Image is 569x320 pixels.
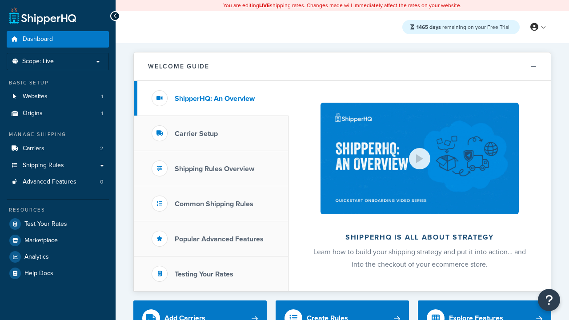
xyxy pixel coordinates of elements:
[313,247,526,269] span: Learn how to build your shipping strategy and put it into action… and into the checkout of your e...
[7,206,109,214] div: Resources
[175,235,264,243] h3: Popular Advanced Features
[7,79,109,87] div: Basic Setup
[321,103,519,214] img: ShipperHQ is all about strategy
[7,131,109,138] div: Manage Shipping
[7,105,109,122] a: Origins1
[7,174,109,190] a: Advanced Features0
[7,88,109,105] a: Websites1
[23,110,43,117] span: Origins
[7,216,109,232] a: Test Your Rates
[22,58,54,65] span: Scope: Live
[7,140,109,157] a: Carriers2
[24,253,49,261] span: Analytics
[148,63,209,70] h2: Welcome Guide
[7,232,109,248] a: Marketplace
[175,200,253,208] h3: Common Shipping Rules
[175,165,254,173] h3: Shipping Rules Overview
[7,157,109,174] a: Shipping Rules
[24,220,67,228] span: Test Your Rates
[175,95,255,103] h3: ShipperHQ: An Overview
[7,31,109,48] a: Dashboard
[23,93,48,100] span: Websites
[101,93,103,100] span: 1
[7,105,109,122] li: Origins
[23,36,53,43] span: Dashboard
[23,178,76,186] span: Advanced Features
[7,88,109,105] li: Websites
[100,145,103,152] span: 2
[101,110,103,117] span: 1
[23,145,44,152] span: Carriers
[175,130,218,138] h3: Carrier Setup
[23,162,64,169] span: Shipping Rules
[175,270,233,278] h3: Testing Your Rates
[134,52,551,81] button: Welcome Guide
[7,174,109,190] li: Advanced Features
[7,140,109,157] li: Carriers
[7,265,109,281] a: Help Docs
[417,23,441,31] strong: 1465 days
[100,178,103,186] span: 0
[24,270,53,277] span: Help Docs
[417,23,509,31] span: remaining on your Free Trial
[259,1,270,9] b: LIVE
[24,237,58,244] span: Marketplace
[312,233,527,241] h2: ShipperHQ is all about strategy
[538,289,560,311] button: Open Resource Center
[7,249,109,265] a: Analytics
